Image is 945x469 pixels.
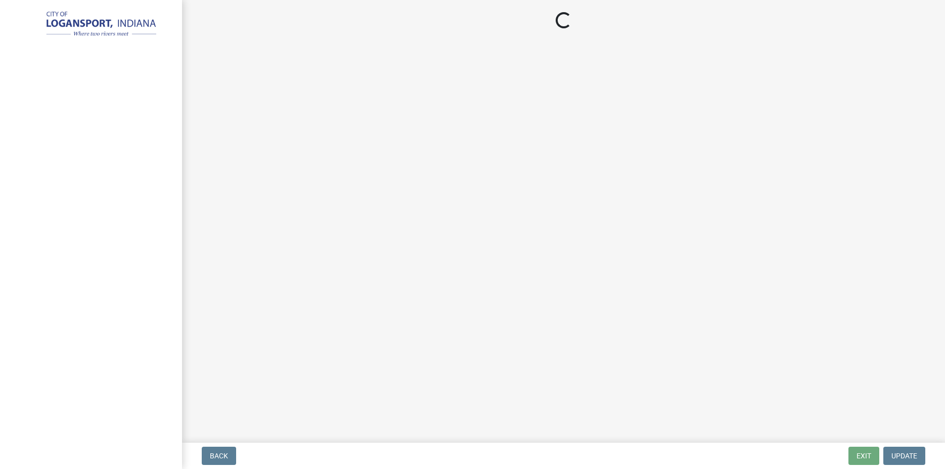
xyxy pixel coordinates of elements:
[210,452,228,460] span: Back
[883,447,925,465] button: Update
[848,447,879,465] button: Exit
[202,447,236,465] button: Back
[20,11,166,39] img: City of Logansport, Indiana
[891,452,917,460] span: Update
